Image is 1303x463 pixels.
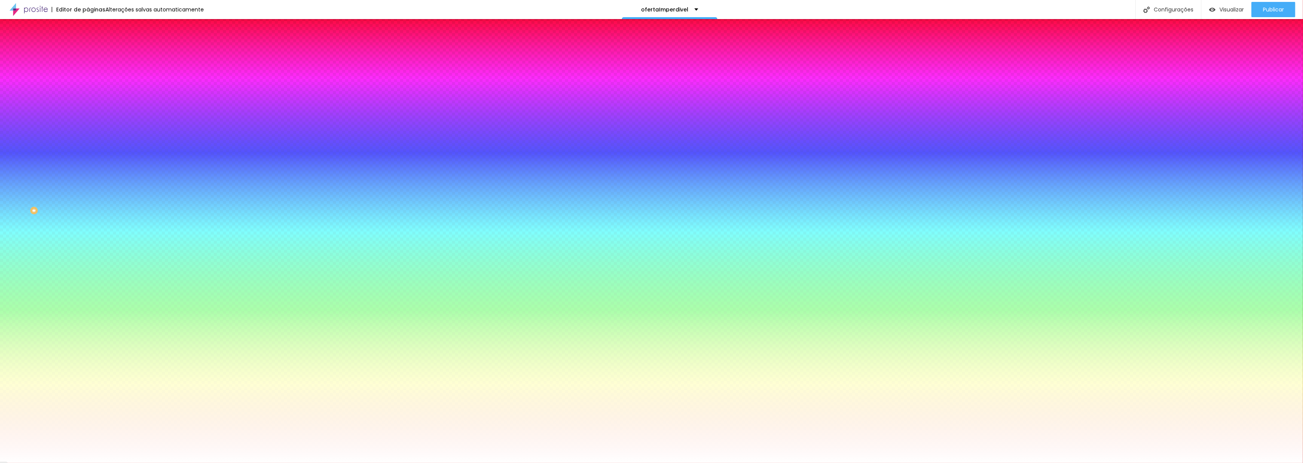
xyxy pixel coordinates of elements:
img: Ícone [1143,6,1150,13]
button: Publicar [1251,2,1295,17]
img: view-1.svg [1209,6,1216,13]
font: Configurações [1154,6,1193,13]
button: Visualizar [1201,2,1251,17]
font: Alterações salvas automaticamente [105,6,204,13]
font: ofertaImperdivel [641,6,689,13]
font: Publicar [1263,6,1284,13]
font: Visualizar [1219,6,1244,13]
font: Editor de páginas [56,6,105,13]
